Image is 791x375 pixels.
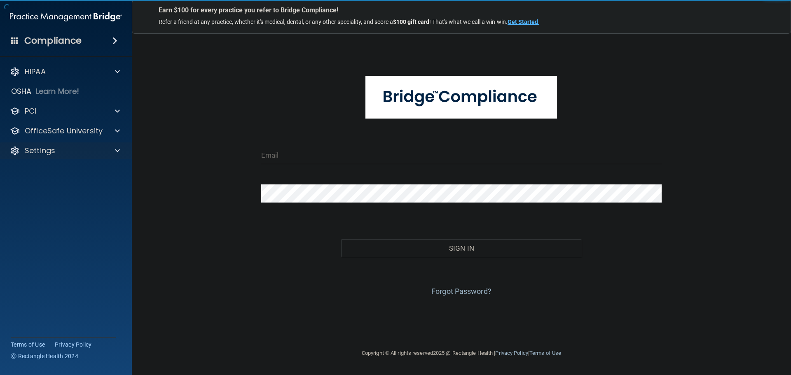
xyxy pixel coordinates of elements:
[159,6,764,14] p: Earn $100 for every practice you refer to Bridge Compliance!
[10,106,120,116] a: PCI
[341,239,582,257] button: Sign In
[393,19,429,25] strong: $100 gift card
[36,86,80,96] p: Learn More!
[24,35,82,47] h4: Compliance
[431,287,491,296] a: Forgot Password?
[55,340,92,349] a: Privacy Policy
[11,340,45,349] a: Terms of Use
[508,19,539,25] a: Get Started
[508,19,538,25] strong: Get Started
[11,86,32,96] p: OSHA
[10,146,120,156] a: Settings
[25,146,55,156] p: Settings
[261,146,662,164] input: Email
[25,67,46,77] p: HIPAA
[495,350,528,356] a: Privacy Policy
[429,19,508,25] span: ! That's what we call a win-win.
[159,19,393,25] span: Refer a friend at any practice, whether it's medical, dental, or any other speciality, and score a
[311,340,612,366] div: Copyright © All rights reserved 2025 @ Rectangle Health | |
[10,9,122,25] img: PMB logo
[365,76,557,119] img: bridge_compliance_login_screen.278c3ca4.svg
[11,352,78,360] span: Ⓒ Rectangle Health 2024
[529,350,561,356] a: Terms of Use
[10,126,120,136] a: OfficeSafe University
[25,106,36,116] p: PCI
[25,126,103,136] p: OfficeSafe University
[10,67,120,77] a: HIPAA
